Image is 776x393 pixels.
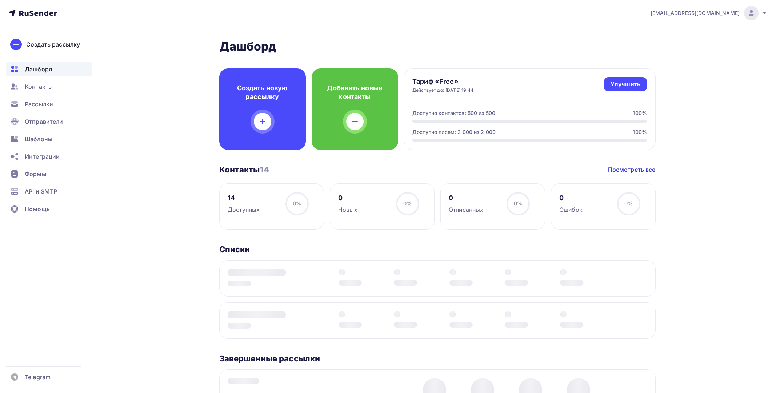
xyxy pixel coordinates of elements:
[338,194,357,202] div: 0
[651,6,767,20] a: [EMAIL_ADDRESS][DOMAIN_NAME]
[608,165,656,174] a: Посмотреть все
[449,205,483,214] div: Отписанных
[25,170,46,178] span: Формы
[228,194,260,202] div: 14
[25,82,53,91] span: Контакты
[231,84,294,101] h4: Создать новую рассылку
[219,353,320,364] h3: Завершенные рассылки
[6,167,92,181] a: Формы
[25,205,50,213] span: Помощь
[25,65,52,74] span: Дашборд
[6,62,92,76] a: Дашборд
[26,40,80,49] div: Создать рассылку
[6,97,92,111] a: Рассылки
[611,80,640,88] div: Улучшить
[323,84,387,101] h4: Добавить новые контакты
[25,373,51,381] span: Telegram
[219,244,250,254] h3: Списки
[219,164,269,175] h3: Контакты
[651,9,740,17] span: [EMAIL_ADDRESS][DOMAIN_NAME]
[6,132,92,146] a: Шаблоны
[293,200,301,206] span: 0%
[412,110,495,117] div: Доступно контактов: 500 из 500
[633,128,647,136] div: 100%
[219,39,656,54] h2: Дашборд
[559,205,583,214] div: Ошибок
[604,77,647,91] a: Улучшить
[403,200,412,206] span: 0%
[412,87,474,93] div: Действует до: [DATE] 19:44
[338,205,357,214] div: Новых
[559,194,583,202] div: 0
[25,152,60,161] span: Интеграции
[412,77,474,86] h4: Тариф «Free»
[6,114,92,129] a: Отправители
[633,110,647,117] div: 100%
[25,187,57,196] span: API и SMTP
[25,135,52,143] span: Шаблоны
[25,117,63,126] span: Отправители
[624,200,633,206] span: 0%
[25,100,53,108] span: Рассылки
[260,165,269,174] span: 14
[6,79,92,94] a: Контакты
[449,194,483,202] div: 0
[412,128,496,136] div: Доступно писем: 2 000 из 2 000
[228,205,260,214] div: Доступных
[514,200,522,206] span: 0%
